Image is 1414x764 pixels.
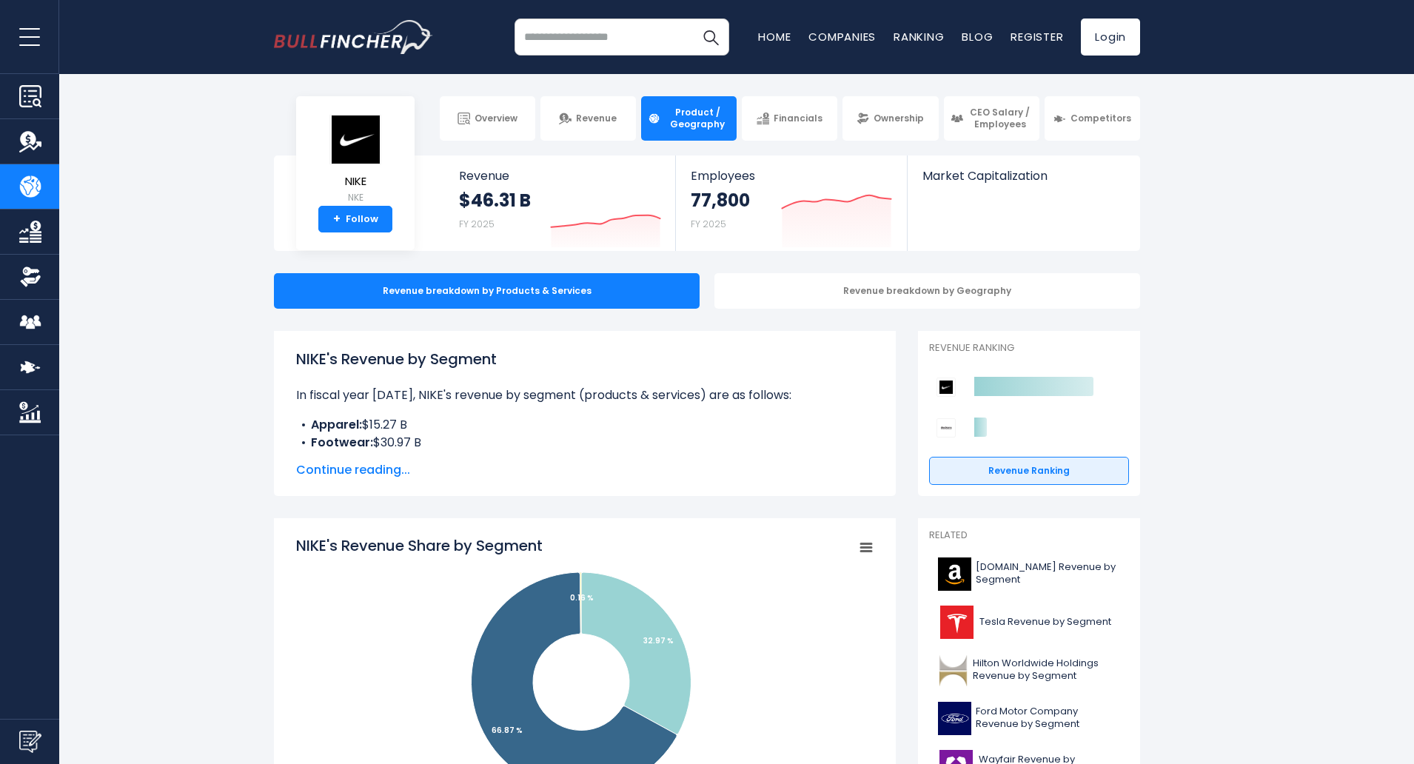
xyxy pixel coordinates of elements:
p: Related [929,529,1129,542]
img: bullfincher logo [274,20,433,54]
small: NKE [329,191,381,204]
a: Blog [962,29,993,44]
span: Market Capitalization [922,169,1124,183]
a: Ownership [842,96,938,141]
small: FY 2025 [459,218,495,230]
a: Revenue Ranking [929,457,1129,485]
span: Revenue [576,113,617,124]
tspan: 0.16 % [570,592,594,603]
span: Financials [774,113,822,124]
span: Employees [691,169,891,183]
span: Ownership [874,113,924,124]
tspan: 32.97 % [643,635,674,646]
a: Go to homepage [274,20,433,54]
a: Employees 77,800 FY 2025 [676,155,906,251]
span: Overview [475,113,517,124]
a: Hilton Worldwide Holdings Revenue by Segment [929,650,1129,691]
a: Revenue [540,96,636,141]
a: Ranking [894,29,944,44]
p: Revenue Ranking [929,342,1129,355]
button: Search [692,19,729,56]
span: Ford Motor Company Revenue by Segment [976,706,1120,731]
a: Home [758,29,791,44]
li: $15.27 B [296,416,874,434]
a: +Follow [318,206,392,232]
span: Hilton Worldwide Holdings Revenue by Segment [973,657,1120,683]
span: Tesla Revenue by Segment [979,616,1111,629]
img: AMZN logo [938,557,971,591]
a: CEO Salary / Employees [944,96,1039,141]
a: [DOMAIN_NAME] Revenue by Segment [929,554,1129,594]
a: Overview [440,96,535,141]
a: Revenue $46.31 B FY 2025 [444,155,676,251]
a: Tesla Revenue by Segment [929,602,1129,643]
a: Product / Geography [641,96,737,141]
img: TSLA logo [938,606,975,639]
a: Market Capitalization [908,155,1139,208]
tspan: NIKE's Revenue Share by Segment [296,535,543,556]
a: Register [1011,29,1063,44]
span: Continue reading... [296,461,874,479]
a: Financials [742,96,837,141]
div: Revenue breakdown by Products & Services [274,273,700,309]
span: Product / Geography [665,107,730,130]
a: Competitors [1045,96,1140,141]
a: Ford Motor Company Revenue by Segment [929,698,1129,739]
img: F logo [938,702,971,735]
b: Footwear: [311,434,373,451]
span: Revenue [459,169,661,183]
span: Competitors [1070,113,1131,124]
div: Revenue breakdown by Geography [714,273,1140,309]
strong: $46.31 B [459,189,531,212]
img: Ownership [19,266,41,288]
h1: NIKE's Revenue by Segment [296,348,874,370]
img: NIKE competitors logo [936,378,956,397]
span: NIKE [329,175,381,188]
span: CEO Salary / Employees [968,107,1033,130]
a: Companies [808,29,876,44]
a: Login [1081,19,1140,56]
strong: + [333,212,341,226]
b: Apparel: [311,416,362,433]
img: HLT logo [938,654,968,687]
p: In fiscal year [DATE], NIKE's revenue by segment (products & services) are as follows: [296,386,874,404]
small: FY 2025 [691,218,726,230]
a: NIKE NKE [329,114,382,207]
tspan: 66.87 % [492,725,523,736]
strong: 77,800 [691,189,750,212]
img: Deckers Outdoor Corporation competitors logo [936,418,956,438]
span: [DOMAIN_NAME] Revenue by Segment [976,561,1120,586]
li: $30.97 B [296,434,874,452]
